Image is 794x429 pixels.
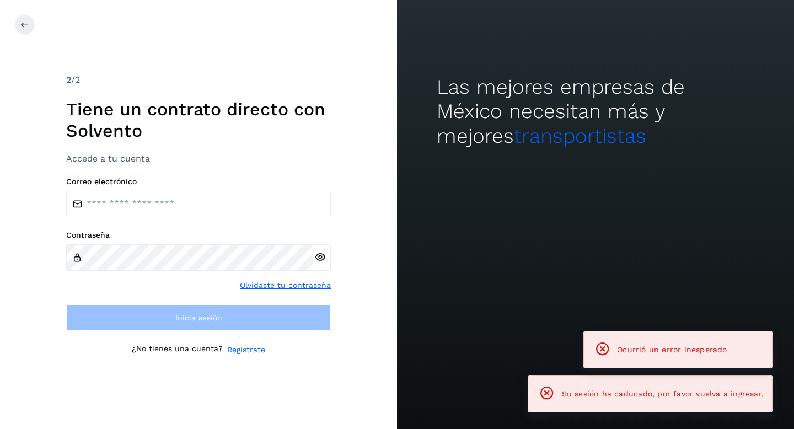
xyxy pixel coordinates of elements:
[227,344,265,356] a: Regístrate
[437,75,754,148] h2: Las mejores empresas de México necesitan más y mejores
[66,304,331,331] button: Inicia sesión
[66,153,331,164] h3: Accede a tu cuenta
[240,280,331,291] a: Olvidaste tu contraseña
[66,177,331,186] label: Correo electrónico
[66,99,331,141] h1: Tiene un contrato directo con Solvento
[562,389,764,398] span: Su sesión ha caducado, por favor vuelva a ingresar.
[66,74,71,85] span: 2
[66,230,331,240] label: Contraseña
[132,344,223,356] p: ¿No tienes una cuenta?
[514,124,646,148] span: transportistas
[66,73,331,87] div: /2
[175,314,222,321] span: Inicia sesión
[617,345,727,354] span: Ocurrió un error inesperado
